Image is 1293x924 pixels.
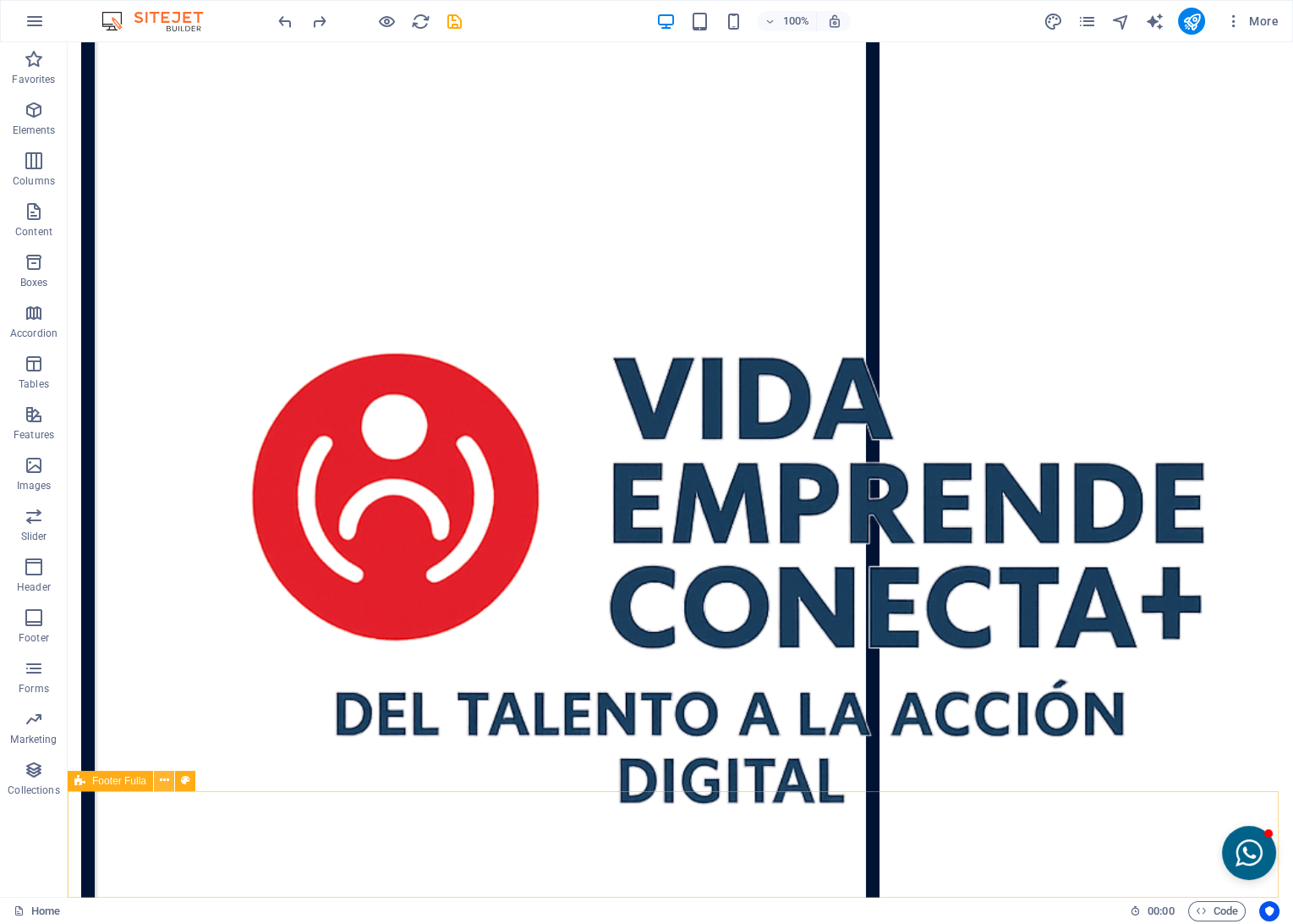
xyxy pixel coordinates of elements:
p: Columns [13,174,55,188]
i: Undo: Change image (Ctrl+Z) [276,12,295,31]
h6: Session time [1130,901,1175,921]
p: Boxes [20,276,48,289]
button: design [1043,11,1063,31]
p: Forms [19,682,49,696]
i: Redo: Add element (Ctrl+Y, ⌘+Y) [310,12,329,31]
p: Marketing [10,733,57,746]
span: 00 00 [1148,901,1174,921]
button: publish [1178,8,1205,35]
p: Footer [19,631,49,645]
i: Pages (Ctrl+Alt+S) [1077,12,1096,31]
span: Code [1196,901,1238,921]
span: Footer Fulla [92,776,146,786]
h6: 100% [782,11,809,31]
p: Accordion [10,327,58,340]
i: Navigator [1110,12,1130,31]
button: text_generator [1144,11,1164,31]
button: 100% [757,11,817,31]
i: AI Writer [1144,12,1164,31]
p: Features [14,428,54,442]
img: Editor Logo [97,11,224,31]
a: Click to cancel selection. Double-click to open Pages [14,901,60,921]
button: reload [410,11,430,31]
i: Publish [1181,12,1201,31]
button: pages [1077,11,1097,31]
button: Click here to leave preview mode and continue editing [376,11,397,31]
i: Design (Ctrl+Alt+Y) [1043,12,1062,31]
button: Usercentrics [1259,901,1279,921]
p: Tables [19,377,49,391]
button: save [444,11,464,31]
span: : [1159,905,1162,917]
p: Images [17,479,52,492]
p: Collections [8,784,59,797]
span: More [1225,13,1279,30]
button: redo [309,11,329,31]
button: More [1219,8,1285,35]
button: Open chat window [1154,784,1208,838]
p: Content [15,225,52,239]
button: navigator [1110,11,1131,31]
p: Elements [13,124,56,137]
p: Header [17,580,51,594]
button: Code [1188,901,1246,921]
p: Favorites [12,73,55,86]
button: undo [275,11,295,31]
p: Slider [21,530,47,543]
